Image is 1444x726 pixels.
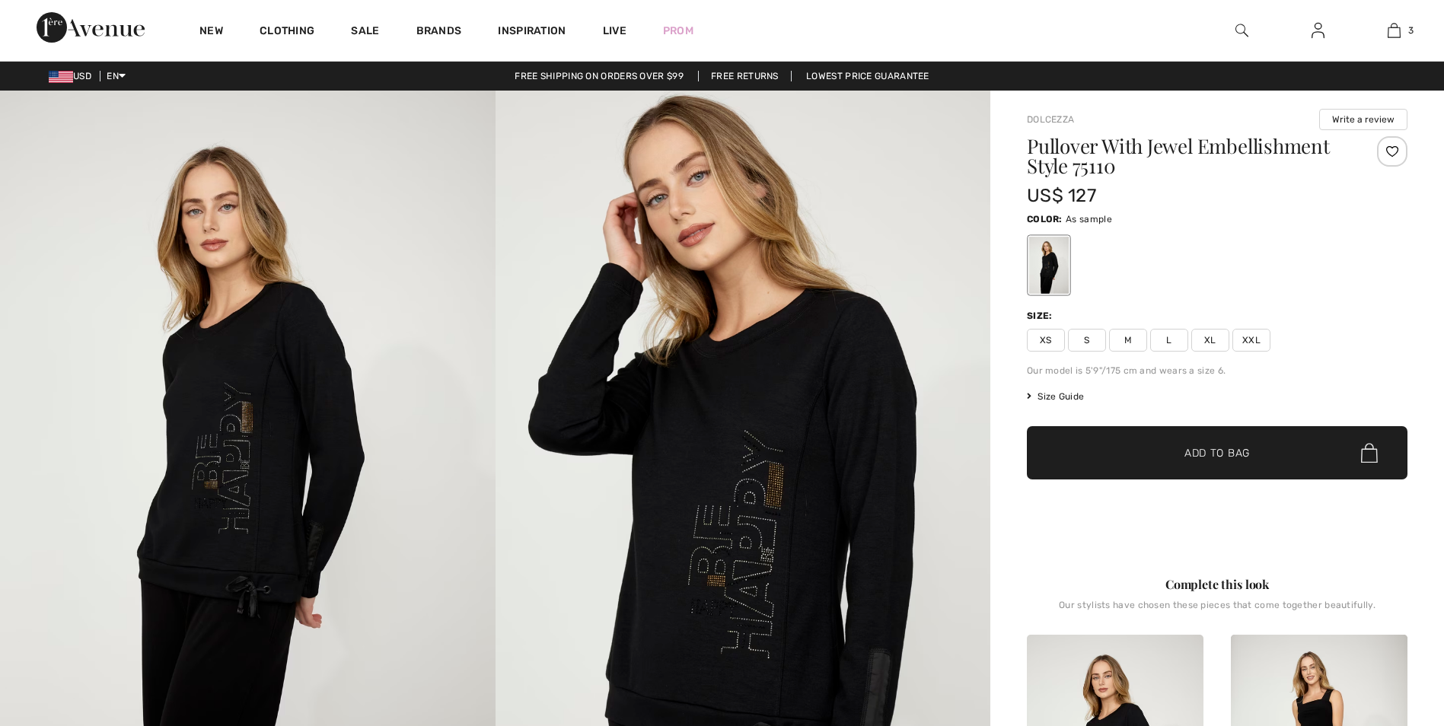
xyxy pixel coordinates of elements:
[1027,426,1407,479] button: Add to Bag
[1027,600,1407,623] div: Our stylists have chosen these pieces that come together beautifully.
[1184,445,1250,461] span: Add to Bag
[1356,21,1431,40] a: 3
[1235,21,1248,40] img: search the website
[1027,309,1056,323] div: Size:
[1027,575,1407,594] div: Complete this look
[1027,185,1096,206] span: US$ 127
[107,71,126,81] span: EN
[1027,329,1065,352] span: XS
[1109,329,1147,352] span: M
[416,24,462,40] a: Brands
[37,12,145,43] img: 1ère Avenue
[1066,214,1112,224] span: As sample
[1347,612,1429,650] iframe: Opens a widget where you can chat to one of our agents
[1027,390,1084,403] span: Size Guide
[1319,109,1407,130] button: Write a review
[351,24,379,40] a: Sale
[502,71,696,81] a: Free shipping on orders over $99
[1027,114,1074,125] a: Dolcezza
[1361,443,1378,463] img: Bag.svg
[603,23,626,39] a: Live
[1027,136,1344,176] h1: Pullover With Jewel Embellishment Style 75110
[1408,24,1414,37] span: 3
[1068,329,1106,352] span: S
[199,24,223,40] a: New
[698,71,792,81] a: Free Returns
[1027,214,1063,224] span: Color:
[1232,329,1270,352] span: XXL
[498,24,566,40] span: Inspiration
[1191,329,1229,352] span: XL
[1027,364,1407,377] div: Our model is 5'9"/175 cm and wears a size 6.
[794,71,942,81] a: Lowest Price Guarantee
[1299,21,1337,40] a: Sign In
[260,24,314,40] a: Clothing
[49,71,97,81] span: USD
[1150,329,1188,352] span: L
[1029,237,1069,294] div: As sample
[1388,21,1401,40] img: My Bag
[663,23,693,39] a: Prom
[49,71,73,83] img: US Dollar
[1312,21,1324,40] img: My Info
